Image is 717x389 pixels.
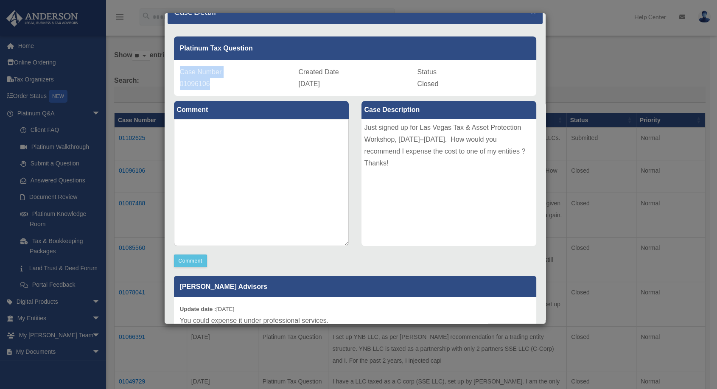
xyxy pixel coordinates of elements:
[417,80,439,87] span: Closed
[531,7,536,16] button: Close
[299,68,339,76] span: Created Date
[180,80,210,87] span: 01096106
[174,101,349,119] label: Comment
[174,36,536,60] div: Platinum Tax Question
[180,306,216,312] b: Update date :
[180,68,222,76] span: Case Number
[361,119,536,246] div: Just signed up for Las Vegas Tax & Asset Protection Workshop, [DATE]–[DATE]. How would you recomm...
[174,255,207,267] button: Comment
[417,68,437,76] span: Status
[361,101,536,119] label: Case Description
[180,306,235,312] small: [DATE]
[180,315,530,327] p: You could expense it under professional services.
[299,80,320,87] span: [DATE]
[174,276,536,297] p: [PERSON_NAME] Advisors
